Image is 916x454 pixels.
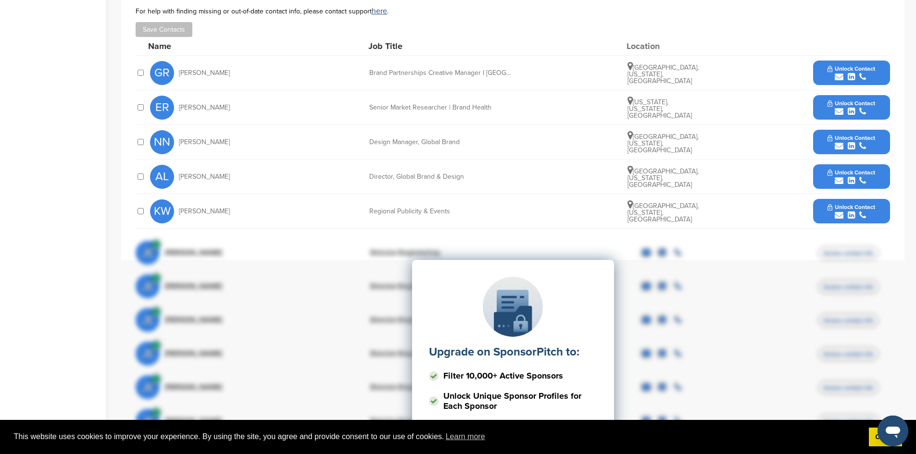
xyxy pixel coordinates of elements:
[150,61,174,85] span: GR
[179,208,230,215] span: [PERSON_NAME]
[150,96,174,120] span: ER
[369,70,514,76] div: Brand Partnerships Creative Manager I [GEOGRAPHIC_DATA]
[828,204,875,210] span: Unlock Contact
[627,42,699,50] div: Location
[369,173,514,180] div: Director, Global Brand & Design
[372,6,387,16] a: here
[369,104,514,111] div: Senior Market Researcher | Brand Health
[878,416,908,446] iframe: Button to launch messaging window
[627,98,692,120] span: [US_STATE], [US_STATE], [GEOGRAPHIC_DATA]
[816,59,887,87] button: Unlock Contact
[368,42,513,50] div: Job Title
[429,418,597,445] li: Research 50,000+ Documented Sponsorship Deals
[429,368,597,384] li: Filter 10,000+ Active Sponsors
[816,162,887,191] button: Unlock Contact
[150,199,174,223] span: KW
[136,22,192,37] button: Save Contacts
[816,93,887,122] button: Unlock Contact
[828,65,875,72] span: Unlock Contact
[429,388,597,415] li: Unlock Unique Sponsor Profiles for Each Sponsor
[816,197,887,226] button: Unlock Contact
[179,104,230,111] span: [PERSON_NAME]
[150,130,174,154] span: NN
[627,63,699,85] span: [GEOGRAPHIC_DATA], [US_STATE], [GEOGRAPHIC_DATA]
[828,135,875,141] span: Unlock Contact
[179,173,230,180] span: [PERSON_NAME]
[429,345,579,359] label: Upgrade on SponsorPitch to:
[150,165,174,189] span: AL
[14,429,861,444] span: This website uses cookies to improve your experience. By using the site, you agree and provide co...
[828,100,875,107] span: Unlock Contact
[148,42,254,50] div: Name
[179,139,230,146] span: [PERSON_NAME]
[828,169,875,176] span: Unlock Contact
[816,128,887,157] button: Unlock Contact
[179,70,230,76] span: [PERSON_NAME]
[627,202,699,223] span: [GEOGRAPHIC_DATA], [US_STATE], [GEOGRAPHIC_DATA]
[627,167,699,189] span: [GEOGRAPHIC_DATA], [US_STATE], [GEOGRAPHIC_DATA]
[136,7,890,15] div: For help with finding missing or out-of-date contact info, please contact support .
[444,429,487,444] a: learn more about cookies
[369,139,514,146] div: Design Manager, Global Brand
[869,428,902,447] a: dismiss cookie message
[627,133,699,154] span: [GEOGRAPHIC_DATA], [US_STATE], [GEOGRAPHIC_DATA]
[369,208,514,215] div: Regional Publicity & Events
